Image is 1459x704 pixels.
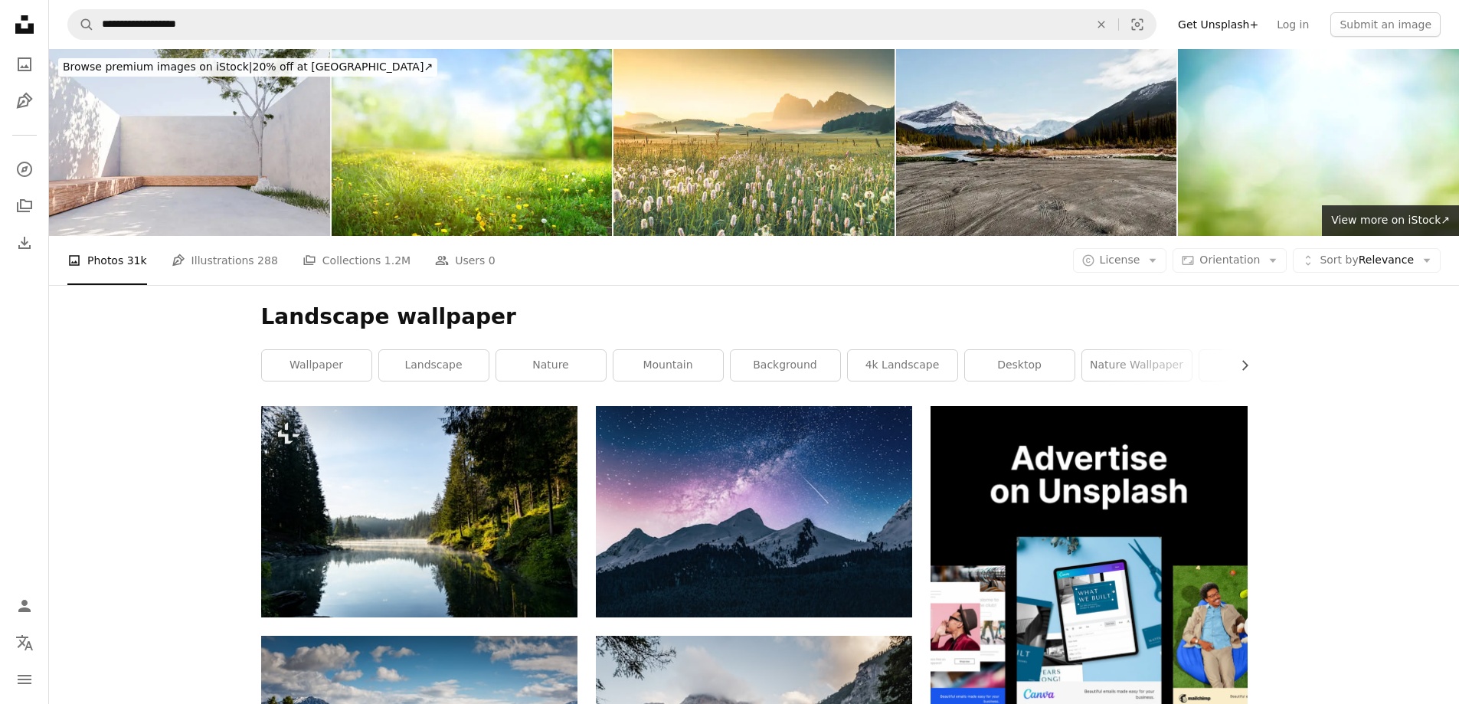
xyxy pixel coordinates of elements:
[1320,254,1358,266] span: Sort by
[1073,248,1167,273] button: License
[1173,248,1287,273] button: Orientation
[384,252,411,269] span: 1.2M
[731,350,840,381] a: background
[435,236,496,285] a: Users 0
[496,350,606,381] a: nature
[1293,248,1441,273] button: Sort byRelevance
[613,350,723,381] a: mountain
[1231,350,1248,381] button: scroll list to the right
[1199,350,1309,381] a: sky
[9,154,40,185] a: Explore
[303,236,411,285] a: Collections 1.2M
[613,49,895,236] img: View of the Seiser Alm (Alpe di Siusi in Italian), one of the biggest alpine meadows on the Dolom...
[1199,254,1260,266] span: Orientation
[1178,49,1459,236] img: World environment day concept: green grass and blue sky abstract background with bokeh
[63,61,433,73] span: 20% off at [GEOGRAPHIC_DATA] ↗
[172,236,278,285] a: Illustrations 288
[1169,12,1268,37] a: Get Unsplash+
[1084,10,1118,39] button: Clear
[67,9,1156,40] form: Find visuals sitewide
[257,252,278,269] span: 288
[1268,12,1318,37] a: Log in
[596,505,912,519] a: snow mountain under stars
[49,49,330,236] img: Modern Minimalist Outdoor Courtyard Design with Wooden Bench and Tree
[1330,12,1441,37] button: Submit an image
[1119,10,1156,39] button: Visual search
[379,350,489,381] a: landscape
[1100,254,1140,266] span: License
[9,664,40,695] button: Menu
[1320,253,1414,268] span: Relevance
[848,350,957,381] a: 4k landscape
[68,10,94,39] button: Search Unsplash
[1322,205,1459,236] a: View more on iStock↗
[896,49,1177,236] img: empty dirt beach with traces against Canadian Rockies
[9,591,40,621] a: Log in / Sign up
[261,303,1248,331] h1: Landscape wallpaper
[261,505,577,519] a: a body of water surrounded by trees on a sunny day
[9,191,40,221] a: Collections
[965,350,1075,381] a: desktop
[332,49,613,236] img: Beautiful meadow field with fresh grass and yellow dandelion flowers in nature.
[9,627,40,658] button: Language
[1331,214,1450,226] span: View more on iStock ↗
[489,252,496,269] span: 0
[261,406,577,617] img: a body of water surrounded by trees on a sunny day
[49,49,447,86] a: Browse premium images on iStock|20% off at [GEOGRAPHIC_DATA]↗
[1082,350,1192,381] a: nature wallpaper
[596,406,912,617] img: snow mountain under stars
[262,350,371,381] a: wallpaper
[9,228,40,258] a: Download History
[63,61,252,73] span: Browse premium images on iStock |
[9,49,40,80] a: Photos
[9,86,40,116] a: Illustrations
